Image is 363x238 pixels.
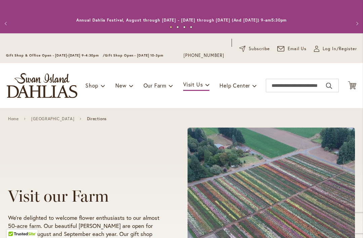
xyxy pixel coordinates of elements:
[314,45,357,52] a: Log In/Register
[190,26,192,28] button: 4 of 4
[219,82,250,89] span: Help Center
[183,81,203,88] span: Visit Us
[184,52,224,59] a: [PHONE_NUMBER]
[350,17,363,30] button: Next
[7,73,77,98] a: store logo
[8,187,162,205] h1: Visit our Farm
[31,116,74,121] a: [GEOGRAPHIC_DATA]
[288,45,307,52] span: Email Us
[8,116,18,121] a: Home
[249,45,270,52] span: Subscribe
[277,45,307,52] a: Email Us
[144,82,166,89] span: Our Farm
[183,26,186,28] button: 3 of 4
[85,82,98,89] span: Shop
[115,82,126,89] span: New
[323,45,357,52] span: Log In/Register
[176,26,179,28] button: 2 of 4
[76,18,287,23] a: Annual Dahlia Festival, August through [DATE] - [DATE] through [DATE] (And [DATE]) 9-am5:30pm
[105,53,163,58] span: Gift Shop Open - [DATE] 10-3pm
[239,45,270,52] a: Subscribe
[87,116,107,121] span: Directions
[170,26,172,28] button: 1 of 4
[6,53,105,58] span: Gift Shop & Office Open - [DATE]-[DATE] 9-4:30pm /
